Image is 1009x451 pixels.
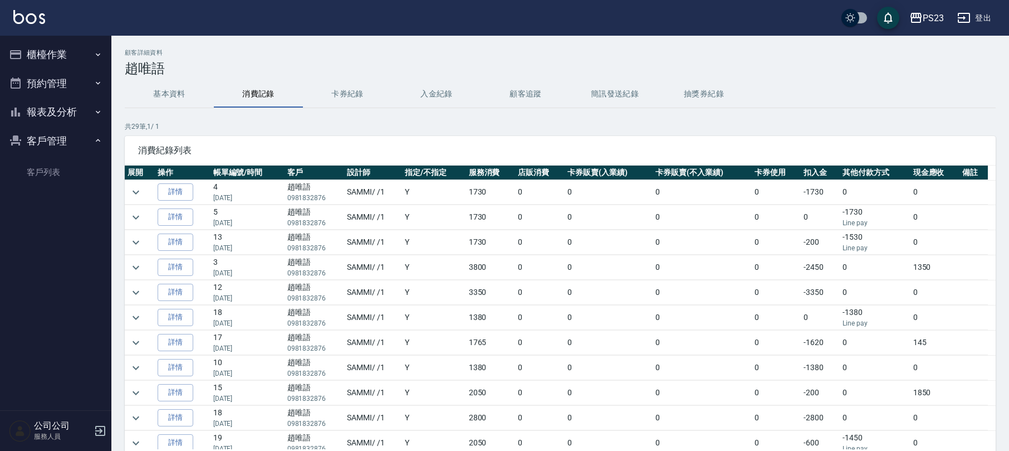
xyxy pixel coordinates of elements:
p: [DATE] [213,243,282,253]
button: save [877,7,899,29]
p: [DATE] [213,394,282,404]
td: 0 [653,381,751,405]
td: 3350 [466,280,516,305]
td: -2800 [801,406,840,430]
td: 0 [910,180,960,205]
td: 0 [840,406,910,430]
th: 指定/不指定 [402,166,466,180]
p: 服務人員 [34,431,91,442]
td: Y [402,305,466,330]
td: Y [402,255,466,280]
td: 0 [653,180,751,205]
td: -2450 [801,255,840,280]
td: SAMMI / /1 [344,381,403,405]
p: [DATE] [213,343,282,353]
td: 趙唯語 [285,356,344,380]
a: 詳情 [158,208,193,226]
td: 0 [801,205,840,230]
td: SAMMI / /1 [344,180,403,205]
p: 0981832876 [287,368,341,379]
button: 基本資料 [125,81,214,108]
p: [DATE] [213,268,282,278]
th: 帳單編號/時間 [210,166,285,180]
th: 其他付款方式 [840,166,910,180]
td: 0 [910,205,960,230]
td: 趙唯語 [285,305,344,330]
td: 趙唯語 [285,180,344,205]
td: 1765 [466,331,516,355]
td: 0 [752,205,801,230]
td: 0 [515,356,565,380]
a: 詳情 [158,384,193,401]
td: 15 [210,381,285,405]
a: 詳情 [158,183,193,201]
td: 趙唯語 [285,230,344,255]
td: Y [402,356,466,380]
th: 操作 [155,166,210,180]
p: [DATE] [213,193,282,203]
td: 0 [565,331,653,355]
th: 店販消費 [515,166,565,180]
td: SAMMI / /1 [344,305,403,330]
a: 詳情 [158,284,193,301]
button: expand row [128,410,144,426]
td: SAMMI / /1 [344,356,403,380]
th: 扣入金 [801,166,840,180]
td: Y [402,406,466,430]
td: 0 [653,331,751,355]
td: 趙唯語 [285,331,344,355]
span: 消費紀錄列表 [138,145,982,156]
td: SAMMI / /1 [344,406,403,430]
td: 0 [752,305,801,330]
td: -3350 [801,280,840,305]
button: 報表及分析 [4,98,107,127]
td: -1380 [840,305,910,330]
td: 4 [210,180,285,205]
a: 詳情 [158,359,193,376]
td: Y [402,230,466,255]
td: 0 [565,406,653,430]
td: 0 [752,356,801,380]
td: 0 [840,180,910,205]
button: expand row [128,209,144,226]
td: 0 [515,381,565,405]
a: 客戶列表 [4,159,107,185]
th: 設計師 [344,166,403,180]
td: 0 [752,331,801,355]
td: 0 [752,406,801,430]
td: 0 [565,280,653,305]
td: 0 [565,180,653,205]
p: 0981832876 [287,318,341,328]
td: 0 [515,331,565,355]
td: 0 [801,305,840,330]
button: expand row [128,360,144,376]
td: -1730 [840,205,910,230]
td: 0 [910,280,960,305]
td: 0 [840,356,910,380]
button: 顧客追蹤 [481,81,570,108]
p: [DATE] [213,318,282,328]
th: 卡券販賣(不入業績) [653,166,751,180]
td: 0 [565,305,653,330]
td: 0 [565,205,653,230]
td: SAMMI / /1 [344,205,403,230]
button: 抽獎券紀錄 [659,81,748,108]
td: 2050 [466,381,516,405]
td: 0 [653,255,751,280]
td: 0 [752,381,801,405]
td: 趙唯語 [285,381,344,405]
a: 詳情 [158,309,193,326]
td: 趙唯語 [285,255,344,280]
td: 0 [910,406,960,430]
td: 0 [840,381,910,405]
td: 0 [840,331,910,355]
button: 消費記錄 [214,81,303,108]
td: 0 [653,305,751,330]
p: 共 29 筆, 1 / 1 [125,122,996,132]
div: PS23 [923,11,944,25]
button: 卡券紀錄 [303,81,392,108]
td: SAMMI / /1 [344,230,403,255]
td: 0 [565,230,653,255]
td: 18 [210,305,285,330]
p: 0981832876 [287,419,341,429]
